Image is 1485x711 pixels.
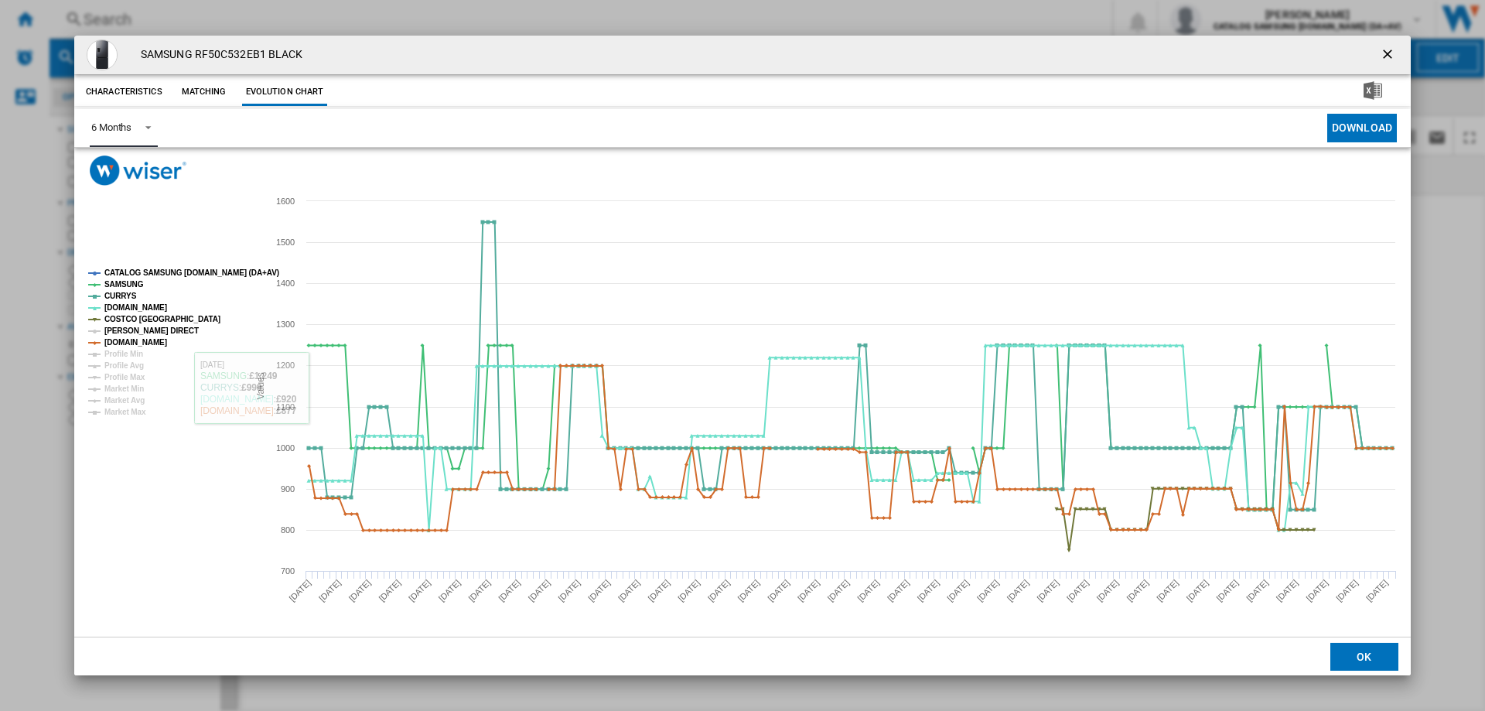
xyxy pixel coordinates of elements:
[437,578,463,603] tspan: [DATE]
[104,396,145,405] tspan: Market Avg
[104,268,279,277] tspan: CATALOG SAMSUNG [DOMAIN_NAME] (DA+AV)
[377,578,402,603] tspan: [DATE]
[276,238,295,247] tspan: 1500
[87,39,118,70] img: M10254158_black
[104,350,143,358] tspan: Profile Min
[281,484,295,494] tspan: 900
[104,408,146,416] tspan: Market Max
[766,578,791,603] tspan: [DATE]
[276,402,295,412] tspan: 1100
[676,578,702,603] tspan: [DATE]
[276,320,295,329] tspan: 1300
[945,578,971,603] tspan: [DATE]
[242,78,328,106] button: Evolution chart
[287,578,312,603] tspan: [DATE]
[170,78,238,106] button: Matching
[1327,114,1397,142] button: Download
[1304,578,1330,603] tspan: [DATE]
[276,443,295,453] tspan: 1000
[74,36,1411,675] md-dialog: Product popup
[91,121,131,133] div: 6 Months
[886,578,911,603] tspan: [DATE]
[104,292,137,300] tspan: CURRYS
[527,578,552,603] tspan: [DATE]
[556,578,582,603] tspan: [DATE]
[497,578,522,603] tspan: [DATE]
[104,303,167,312] tspan: [DOMAIN_NAME]
[276,279,295,288] tspan: 1400
[1214,578,1240,603] tspan: [DATE]
[1244,578,1270,603] tspan: [DATE]
[90,156,186,186] img: logo_wiser_300x94.png
[1125,578,1150,603] tspan: [DATE]
[646,578,671,603] tspan: [DATE]
[1380,46,1398,65] ng-md-icon: getI18NText('BUTTONS.CLOSE_DIALOG')
[616,578,642,603] tspan: [DATE]
[1155,578,1180,603] tspan: [DATE]
[255,372,266,399] tspan: Values
[1065,578,1091,603] tspan: [DATE]
[706,578,732,603] tspan: [DATE]
[407,578,432,603] tspan: [DATE]
[1374,39,1405,70] button: getI18NText('BUTTONS.CLOSE_DIALOG')
[466,578,492,603] tspan: [DATE]
[104,373,145,381] tspan: Profile Max
[133,47,303,63] h4: SAMSUNG RF50C532EB1 BLACK
[1330,643,1398,671] button: OK
[347,578,373,603] tspan: [DATE]
[736,578,762,603] tspan: [DATE]
[1334,578,1360,603] tspan: [DATE]
[1364,81,1382,100] img: excel-24x24.png
[826,578,852,603] tspan: [DATE]
[82,78,166,106] button: Characteristics
[104,361,144,370] tspan: Profile Avg
[276,197,295,206] tspan: 1600
[104,315,220,323] tspan: COSTCO [GEOGRAPHIC_DATA]
[1035,578,1060,603] tspan: [DATE]
[281,525,295,535] tspan: 800
[276,361,295,370] tspan: 1200
[1275,578,1300,603] tspan: [DATE]
[281,566,295,576] tspan: 700
[796,578,821,603] tspan: [DATE]
[1005,578,1031,603] tspan: [DATE]
[1364,578,1390,603] tspan: [DATE]
[586,578,612,603] tspan: [DATE]
[1095,578,1121,603] tspan: [DATE]
[104,338,167,347] tspan: [DOMAIN_NAME]
[916,578,941,603] tspan: [DATE]
[104,326,199,335] tspan: [PERSON_NAME] DIRECT
[104,385,144,393] tspan: Market Min
[1339,78,1407,106] button: Download in Excel
[317,578,343,603] tspan: [DATE]
[855,578,881,603] tspan: [DATE]
[1185,578,1210,603] tspan: [DATE]
[975,578,1001,603] tspan: [DATE]
[104,280,144,289] tspan: SAMSUNG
